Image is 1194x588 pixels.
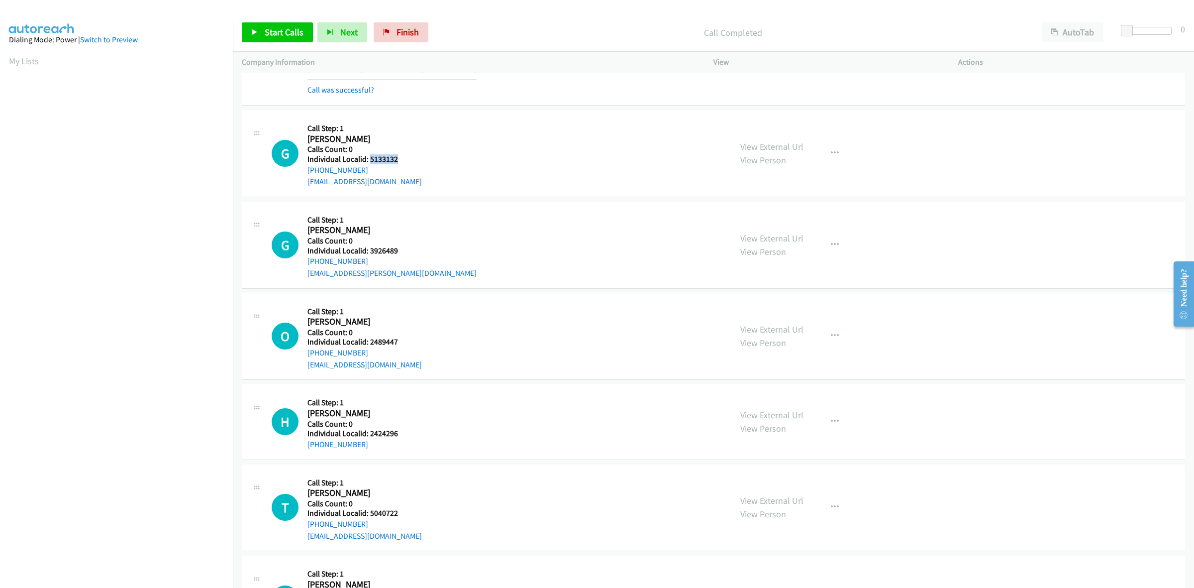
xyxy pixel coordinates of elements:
a: [PHONE_NUMBER] [307,165,368,175]
p: Company Information [242,56,696,68]
a: [PHONE_NUMBER] [307,348,368,357]
a: View External Url [740,409,803,421]
div: The call is yet to be attempted [272,494,298,521]
h5: Individual Localid: 2489447 [307,337,422,347]
iframe: Resource Center [1165,254,1194,334]
span: Finish [397,26,419,38]
h2: [PERSON_NAME] [307,408,409,419]
span: Next [340,26,358,38]
h5: Call Step: 1 [307,569,531,579]
div: The call is yet to be attempted [272,408,298,435]
h5: Call Step: 1 [307,307,422,317]
h5: Calls Count: 0 [307,328,422,338]
h5: Call Step: 1 [307,123,422,133]
a: [EMAIL_ADDRESS][DOMAIN_NAME] [307,360,422,369]
h1: G [272,232,298,258]
h2: [PERSON_NAME] [307,316,409,328]
h5: Call Step: 1 [307,478,422,488]
div: Delay between calls (in seconds) [1126,27,1172,35]
h2: [PERSON_NAME] [307,225,409,236]
h1: T [272,494,298,521]
div: Dialing Mode: Power | [9,34,224,46]
a: View External Url [740,233,803,244]
a: Call was successful? [307,85,374,95]
span: Start Calls [265,26,303,38]
h5: Calls Count: 0 [307,419,409,429]
h1: G [272,140,298,167]
h5: Individual Localid: 3926489 [307,246,477,256]
a: Start Calls [242,22,313,42]
h2: [PERSON_NAME] [307,487,409,499]
button: AutoTab [1042,22,1103,42]
a: [PHONE_NUMBER] [307,440,368,449]
a: Switch to Preview [80,35,138,44]
a: [PHONE_NUMBER] [307,256,368,266]
iframe: Dialpad [9,77,233,550]
h2: [PERSON_NAME] [307,133,409,145]
a: View Person [740,337,786,349]
h5: Call Step: 1 [307,215,477,225]
a: View Person [740,154,786,166]
a: View Person [740,508,786,520]
h5: Call Step: 1 [307,398,409,408]
a: View External Url [740,141,803,152]
a: View External Url [740,324,803,335]
h5: Calls Count: 0 [307,236,477,246]
p: View [713,56,940,68]
h5: Calls Count: 0 [307,499,422,509]
div: The call is yet to be attempted [272,232,298,258]
h5: Individual Localid: 5040722 [307,508,422,518]
a: [EMAIL_ADDRESS][DOMAIN_NAME] [307,531,422,541]
a: [PERSON_NAME][EMAIL_ADDRESS][DOMAIN_NAME] [307,64,477,74]
a: [PHONE_NUMBER] [307,519,368,529]
div: 0 [1181,22,1185,36]
a: [EMAIL_ADDRESS][PERSON_NAME][DOMAIN_NAME] [307,268,477,278]
a: Finish [374,22,428,42]
a: View Person [740,423,786,434]
a: View External Url [740,495,803,506]
h1: H [272,408,298,435]
a: View Person [740,246,786,257]
div: The call is yet to be attempted [272,323,298,350]
h5: Individual Localid: 5133132 [307,154,422,164]
a: My Lists [9,55,39,67]
button: Next [317,22,367,42]
p: Call Completed [442,26,1024,39]
p: Actions [958,56,1185,68]
h5: Individual Localid: 2424296 [307,429,409,439]
h5: Calls Count: 0 [307,144,422,154]
a: [EMAIL_ADDRESS][DOMAIN_NAME] [307,177,422,186]
h1: O [272,323,298,350]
